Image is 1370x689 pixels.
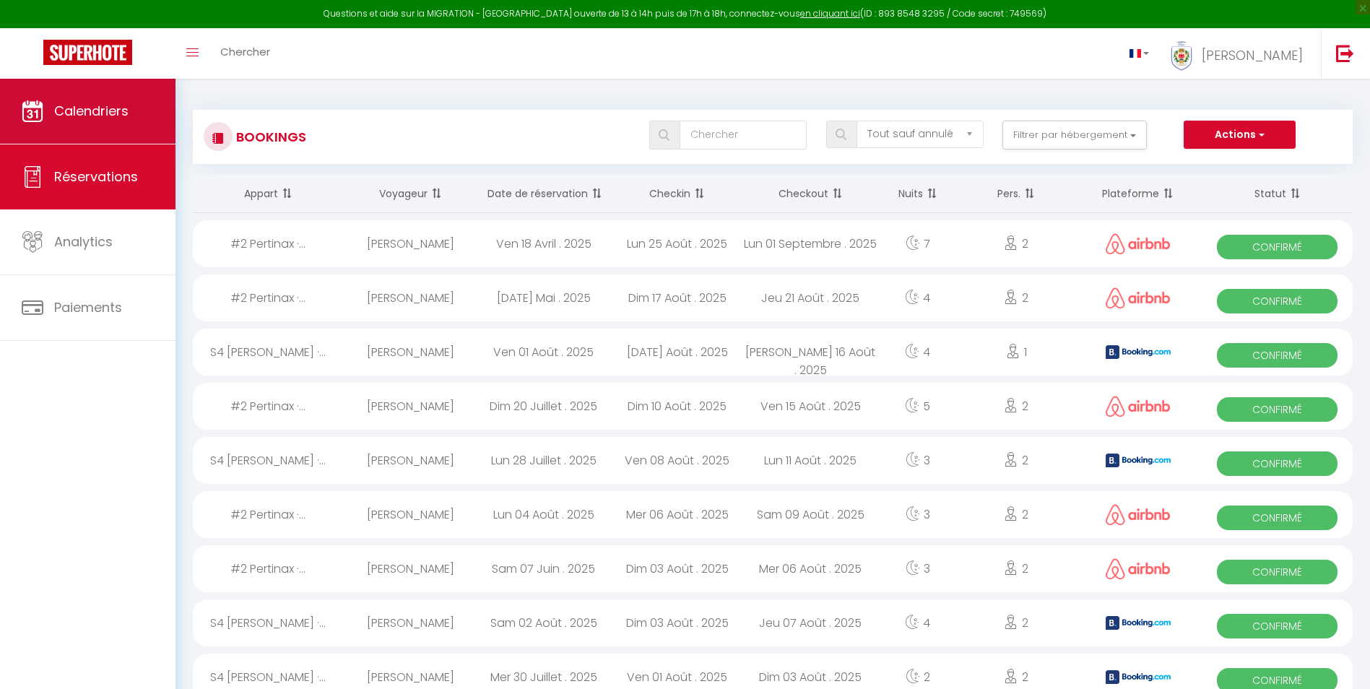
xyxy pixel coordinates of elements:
[344,175,477,213] th: Sort by guest
[958,175,1075,213] th: Sort by people
[1160,28,1321,79] a: ... [PERSON_NAME]
[1184,121,1295,149] button: Actions
[54,168,138,186] span: Réservations
[220,44,270,59] span: Chercher
[1171,41,1192,71] img: ...
[54,233,113,251] span: Analytics
[744,175,877,213] th: Sort by checkout
[477,175,610,213] th: Sort by booking date
[610,175,744,213] th: Sort by checkin
[680,121,807,149] input: Chercher
[43,40,132,65] img: Super Booking
[1002,121,1147,149] button: Filtrer par hébergement
[877,175,958,213] th: Sort by nights
[1202,175,1353,213] th: Sort by status
[800,7,860,19] a: en cliquant ici
[193,175,344,213] th: Sort by rentals
[233,121,306,153] h3: Bookings
[54,102,129,120] span: Calendriers
[1075,175,1202,213] th: Sort by channel
[1336,44,1354,62] img: logout
[209,28,281,79] a: Chercher
[1202,46,1303,64] span: [PERSON_NAME]
[54,298,122,316] span: Paiements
